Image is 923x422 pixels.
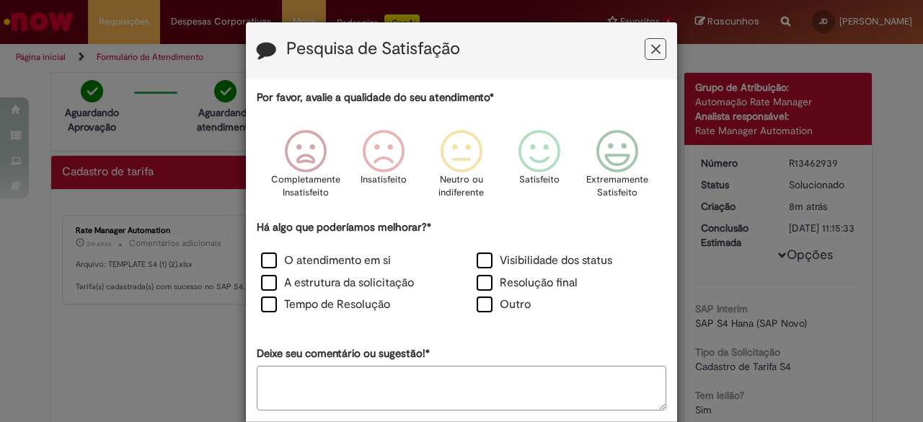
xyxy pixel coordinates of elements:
label: Tempo de Resolução [261,296,390,313]
label: Visibilidade dos status [477,252,612,269]
p: Neutro ou indiferente [436,173,487,200]
label: O atendimento em si [261,252,391,269]
label: Outro [477,296,531,313]
p: Insatisfeito [361,173,407,187]
label: Resolução final [477,275,578,291]
label: Por favor, avalie a qualidade do seu atendimento* [257,90,494,105]
div: Extremamente Satisfeito [580,119,654,218]
div: Há algo que poderíamos melhorar?* [257,220,666,317]
div: Neutro ou indiferente [425,119,498,218]
label: Pesquisa de Satisfação [286,40,460,58]
div: Completamente Insatisfeito [268,119,342,218]
p: Satisfeito [519,173,560,187]
div: Insatisfeito [347,119,420,218]
label: Deixe seu comentário ou sugestão!* [257,346,430,361]
p: Extremamente Satisfeito [586,173,648,200]
p: Completamente Insatisfeito [271,173,340,200]
div: Satisfeito [503,119,576,218]
label: A estrutura da solicitação [261,275,414,291]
